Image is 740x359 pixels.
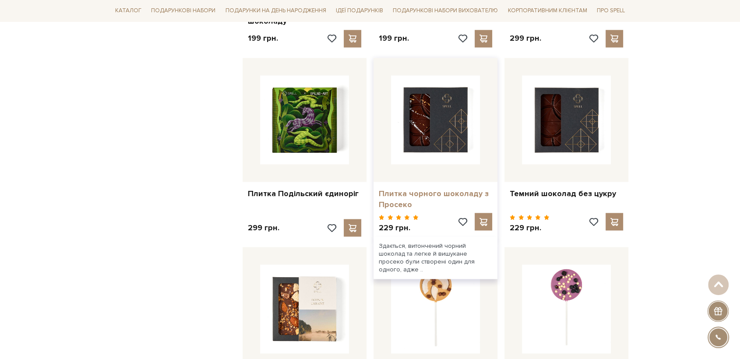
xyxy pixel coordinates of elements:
p: 229 грн. [510,222,550,232]
a: Темний шоколад без цукру [510,189,623,199]
a: Про Spell [593,4,628,18]
a: Подарунки на День народження [222,4,330,18]
p: 299 грн. [510,33,541,43]
a: Подарункові набори вихователю [389,4,501,18]
p: 229 грн. [379,222,419,232]
a: Корпоративним клієнтам [504,4,591,18]
a: Ідеї подарунків [332,4,387,18]
p: 199 грн. [379,33,409,43]
img: Шоколад KYIV Україна [260,264,349,353]
p: 299 грн. [248,222,279,232]
div: Здається, витончений чорний шоколад та легке й вишукане просеко були створені один для одного, ад... [374,236,497,279]
a: Плитка Подільский єдиноріг [248,189,361,199]
a: Каталог [112,4,145,18]
a: Плитка чорного шоколаду з Просеко [379,189,492,209]
a: Подарункові набори [148,4,219,18]
p: 199 грн. [248,33,278,43]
